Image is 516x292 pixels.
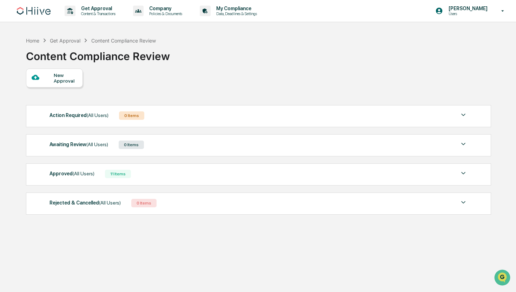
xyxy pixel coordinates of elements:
iframe: Open customer support [494,269,512,288]
div: Home [26,38,39,44]
img: caret [459,169,468,177]
p: Company [144,6,186,11]
img: 1746055101610-c473b297-6a78-478c-a979-82029cc54cd1 [7,54,20,66]
div: 🖐️ [7,89,13,95]
div: Start new chat [24,54,115,61]
div: Get Approval [50,38,80,44]
span: (All Users) [99,200,121,206]
span: Attestations [58,89,87,96]
span: (All Users) [87,112,108,118]
div: 🗄️ [51,89,57,95]
div: Rejected & Cancelled [49,198,121,207]
p: [PERSON_NAME] [443,6,491,11]
div: Approved [49,169,94,178]
p: Users [443,11,491,16]
div: 🔎 [7,103,13,108]
div: 0 Items [119,111,144,120]
p: How can we help? [7,15,128,26]
p: Policies & Documents [144,11,186,16]
span: Pylon [70,119,85,124]
a: 🖐️Preclearance [4,86,48,98]
a: Powered byPylon [49,119,85,124]
span: (All Users) [86,142,108,147]
div: 0 Items [131,199,157,207]
img: caret [459,140,468,148]
img: caret [459,111,468,119]
div: New Approval [54,72,77,84]
p: Content & Transactions [75,11,119,16]
a: 🗄️Attestations [48,86,90,98]
div: Content Compliance Review [91,38,156,44]
div: We're available if you need us! [24,61,89,66]
a: 🔎Data Lookup [4,99,47,112]
div: 11 Items [105,170,131,178]
div: Action Required [49,111,108,120]
button: Start new chat [119,56,128,64]
p: My Compliance [211,6,260,11]
p: Data, Deadlines & Settings [211,11,260,16]
img: logo [17,7,51,15]
div: Awaiting Review [49,140,108,149]
div: Content Compliance Review [26,44,170,63]
p: Get Approval [75,6,119,11]
span: Preclearance [14,89,45,96]
span: (All Users) [73,171,94,176]
img: caret [459,198,468,207]
div: 0 Items [119,141,144,149]
span: Data Lookup [14,102,44,109]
